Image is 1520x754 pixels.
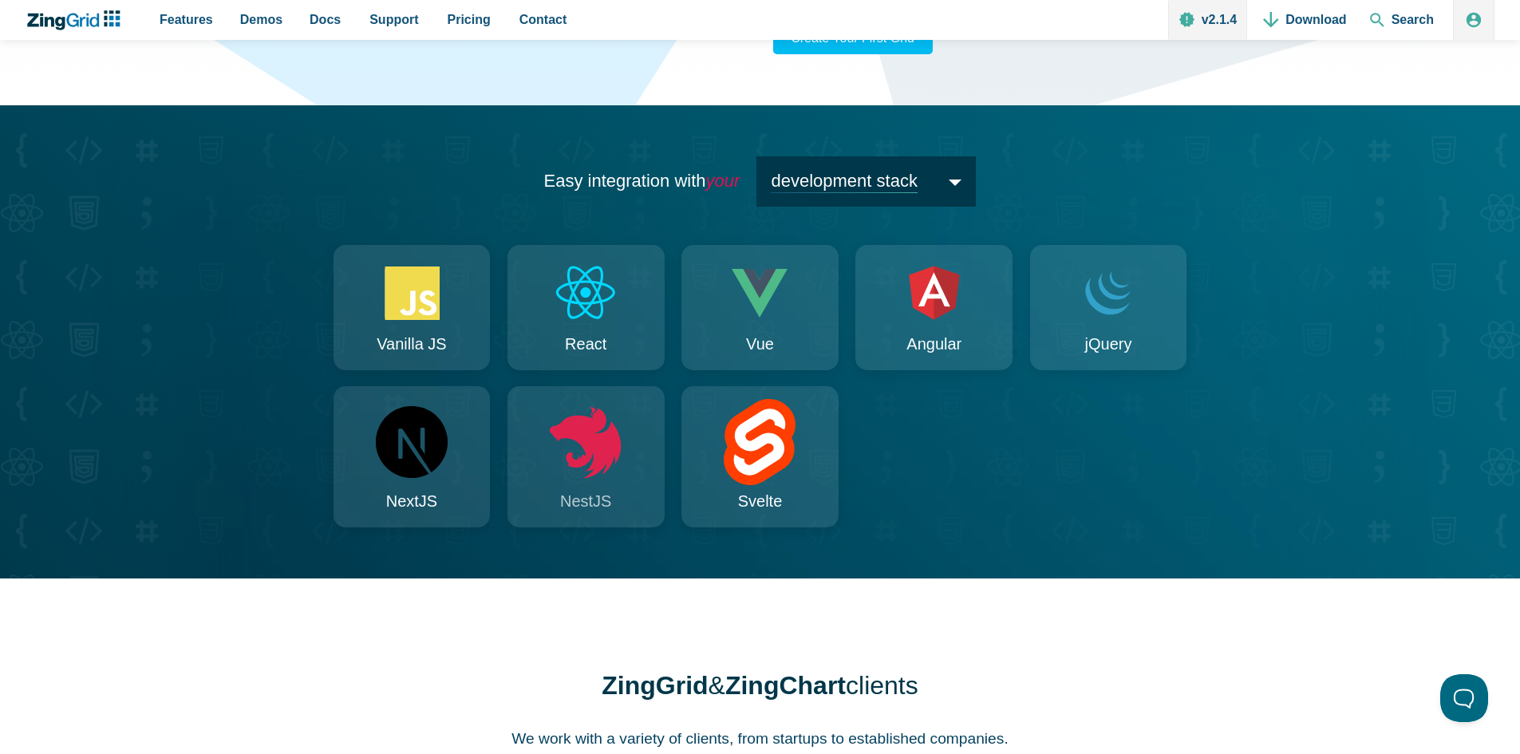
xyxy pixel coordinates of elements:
[681,245,839,370] a: Vue
[738,488,783,515] span: Svelte
[1440,674,1488,722] iframe: Toggle Customer Support
[240,9,282,30] span: Demos
[519,9,567,30] span: Contact
[565,330,606,357] span: React
[334,245,491,370] a: Vanilla JS
[602,671,708,700] strong: ZingGrid
[507,386,665,527] a: NestJS
[906,330,961,357] span: Angular
[310,9,341,30] span: Docs
[706,171,740,191] em: your
[602,669,918,705] h2: & clients
[746,330,774,357] span: Vue
[386,488,437,515] span: NextJS
[334,386,491,527] a: NextJS
[725,671,846,700] strong: ZingChart
[511,726,1008,752] p: We work with a variety of clients, from startups to established companies.
[1085,330,1132,357] span: jQuery
[544,171,740,191] span: Easy integration with
[855,245,1013,370] a: Angular
[448,9,491,30] span: Pricing
[160,9,213,30] span: Features
[26,10,128,30] a: ZingChart Logo. Click to return to the homepage
[377,330,446,357] span: Vanilla JS
[369,9,418,30] span: Support
[681,386,839,527] a: Svelte
[507,245,665,370] a: React
[1030,245,1187,370] a: jQuery
[560,488,611,515] span: NestJS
